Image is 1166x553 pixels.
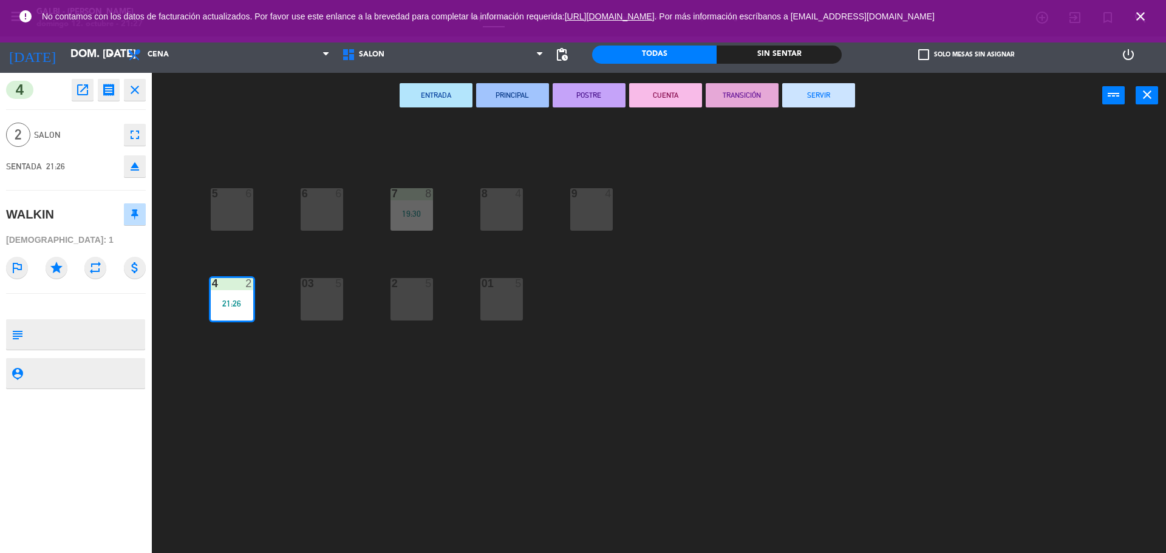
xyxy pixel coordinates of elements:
[655,12,935,21] a: . Por más información escríbanos a [EMAIL_ADDRESS][DOMAIN_NAME]
[72,79,94,101] button: open_in_new
[1136,86,1158,104] button: close
[554,47,569,62] span: pending_actions
[84,257,106,279] i: repeat
[565,12,655,21] a: [URL][DOMAIN_NAME]
[6,81,33,99] span: 4
[1140,87,1154,102] i: close
[124,155,146,177] button: eject
[6,205,54,225] div: WALKIN
[629,83,702,107] button: CUENTA
[717,46,841,64] div: Sin sentar
[128,83,142,97] i: close
[42,12,935,21] span: No contamos con los datos de facturación actualizados. Por favor use este enlance a la brevedad p...
[1106,87,1121,102] i: power_input
[335,278,343,289] div: 5
[1121,47,1136,62] i: power_settings_new
[553,83,626,107] button: POSTRE
[515,278,522,289] div: 5
[782,83,855,107] button: SERVIR
[425,278,432,289] div: 5
[212,188,213,199] div: 5
[359,50,384,59] span: SALON
[211,299,253,308] div: 21:26
[302,278,302,289] div: 03
[10,328,24,341] i: subject
[98,79,120,101] button: receipt
[476,83,549,107] button: PRINCIPAL
[124,79,146,101] button: close
[75,83,90,97] i: open_in_new
[10,367,24,380] i: person_pin
[605,188,612,199] div: 4
[128,127,142,142] i: fullscreen
[592,46,717,64] div: Todas
[706,83,779,107] button: TRANSICIÓN
[124,257,146,279] i: attach_money
[6,229,146,251] div: [DEMOGRAPHIC_DATA]: 1
[245,188,253,199] div: 6
[1102,86,1125,104] button: power_input
[400,83,472,107] button: ENTRADA
[212,278,213,289] div: 4
[245,278,253,289] div: 2
[390,209,433,218] div: 19:30
[148,50,169,59] span: Cena
[128,159,142,174] i: eject
[6,123,30,147] span: 2
[6,257,28,279] i: outlined_flag
[918,49,929,60] span: check_box_outline_blank
[6,161,42,171] span: SENTADA
[104,47,118,62] i: arrow_drop_down
[1133,9,1148,24] i: close
[335,188,343,199] div: 6
[46,161,65,171] span: 21:26
[425,188,432,199] div: 8
[302,188,302,199] div: 6
[34,128,118,142] span: SALON
[918,49,1014,60] label: Solo mesas sin asignar
[124,124,146,146] button: fullscreen
[515,188,522,199] div: 4
[101,83,116,97] i: receipt
[46,257,67,279] i: star
[18,9,33,24] i: error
